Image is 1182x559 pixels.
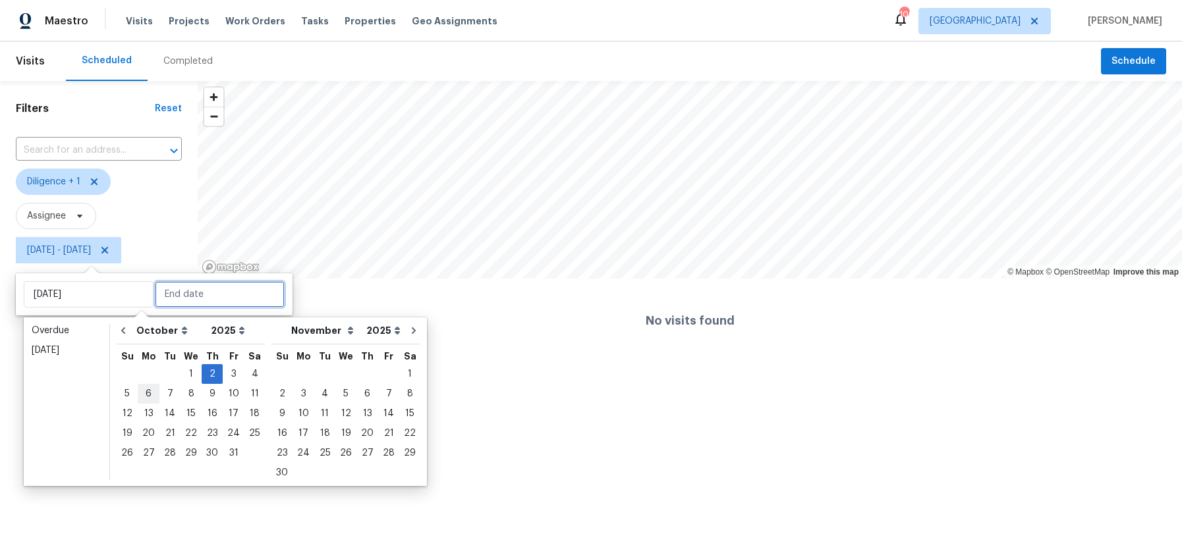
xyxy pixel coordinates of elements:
[356,384,378,404] div: Thu Nov 06 2025
[293,404,314,423] div: 10
[181,385,202,403] div: 8
[378,404,399,423] div: Fri Nov 14 2025
[138,443,159,463] div: Mon Oct 27 2025
[159,404,181,423] div: Tue Oct 14 2025
[204,88,223,107] button: Zoom in
[399,444,420,462] div: 29
[117,443,138,463] div: Sun Oct 26 2025
[378,423,399,443] div: Fri Nov 21 2025
[138,444,159,462] div: 27
[163,55,213,68] div: Completed
[276,352,289,361] abbr: Sunday
[113,317,133,344] button: Go to previous month
[378,384,399,404] div: Fri Nov 07 2025
[399,404,420,423] div: 15
[32,324,101,337] div: Overdue
[399,365,420,383] div: 1
[293,384,314,404] div: Mon Nov 03 2025
[361,352,374,361] abbr: Thursday
[314,385,335,403] div: 4
[27,175,80,188] span: Diligence + 1
[271,424,293,442] div: 16
[181,384,202,404] div: Wed Oct 08 2025
[159,404,181,423] div: 14
[335,423,356,443] div: Wed Nov 19 2025
[1083,14,1162,28] span: [PERSON_NAME]
[319,352,331,361] abbr: Tuesday
[314,424,335,442] div: 18
[335,444,356,462] div: 26
[202,423,223,443] div: Thu Oct 23 2025
[27,244,91,257] span: [DATE] - [DATE]
[16,47,45,76] span: Visits
[126,14,153,28] span: Visits
[16,140,145,161] input: Search for an address...
[314,443,335,463] div: Tue Nov 25 2025
[223,404,244,423] div: Fri Oct 17 2025
[138,404,159,423] div: Mon Oct 13 2025
[1007,267,1044,277] a: Mapbox
[138,385,159,403] div: 6
[204,107,223,126] button: Zoom out
[930,14,1021,28] span: [GEOGRAPHIC_DATA]
[335,385,356,403] div: 5
[117,384,138,404] div: Sun Oct 05 2025
[356,385,378,403] div: 6
[223,404,244,423] div: 17
[1113,267,1179,277] a: Improve this map
[378,385,399,403] div: 7
[293,424,314,442] div: 17
[223,365,244,383] div: 3
[165,142,183,160] button: Open
[223,384,244,404] div: Fri Oct 10 2025
[82,54,132,67] div: Scheduled
[225,14,285,28] span: Work Orders
[399,423,420,443] div: Sat Nov 22 2025
[335,404,356,423] div: 12
[356,444,378,462] div: 27
[296,352,311,361] abbr: Monday
[314,444,335,462] div: 25
[32,344,101,357] div: [DATE]
[202,364,223,384] div: Thu Oct 02 2025
[1112,53,1156,70] span: Schedule
[181,404,202,423] div: 15
[244,364,265,384] div: Sat Oct 04 2025
[244,404,265,423] div: 18
[378,404,399,423] div: 14
[223,424,244,442] div: 24
[142,352,156,361] abbr: Monday
[1046,267,1110,277] a: OpenStreetMap
[293,385,314,403] div: 3
[117,404,138,423] div: Sun Oct 12 2025
[271,464,293,482] div: 30
[378,443,399,463] div: Fri Nov 28 2025
[293,404,314,423] div: Mon Nov 10 2025
[181,404,202,423] div: Wed Oct 15 2025
[335,404,356,423] div: Wed Nov 12 2025
[202,444,223,462] div: 30
[138,384,159,404] div: Mon Oct 06 2025
[293,423,314,443] div: Mon Nov 17 2025
[27,321,106,479] ul: Date picker shortcuts
[314,404,335,423] div: 11
[155,281,285,307] input: End date
[378,424,399,442] div: 21
[164,352,176,361] abbr: Tuesday
[293,443,314,463] div: Mon Nov 24 2025
[356,443,378,463] div: Thu Nov 27 2025
[271,423,293,443] div: Sun Nov 16 2025
[159,424,181,442] div: 21
[133,321,208,340] select: Month
[345,14,396,28] span: Properties
[356,424,378,442] div: 20
[378,444,399,462] div: 28
[117,404,138,423] div: 12
[244,423,265,443] div: Sat Oct 25 2025
[24,281,154,307] input: Sat, Jan 01
[399,443,420,463] div: Sat Nov 29 2025
[202,385,223,403] div: 9
[181,423,202,443] div: Wed Oct 22 2025
[223,444,244,462] div: 31
[229,352,239,361] abbr: Friday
